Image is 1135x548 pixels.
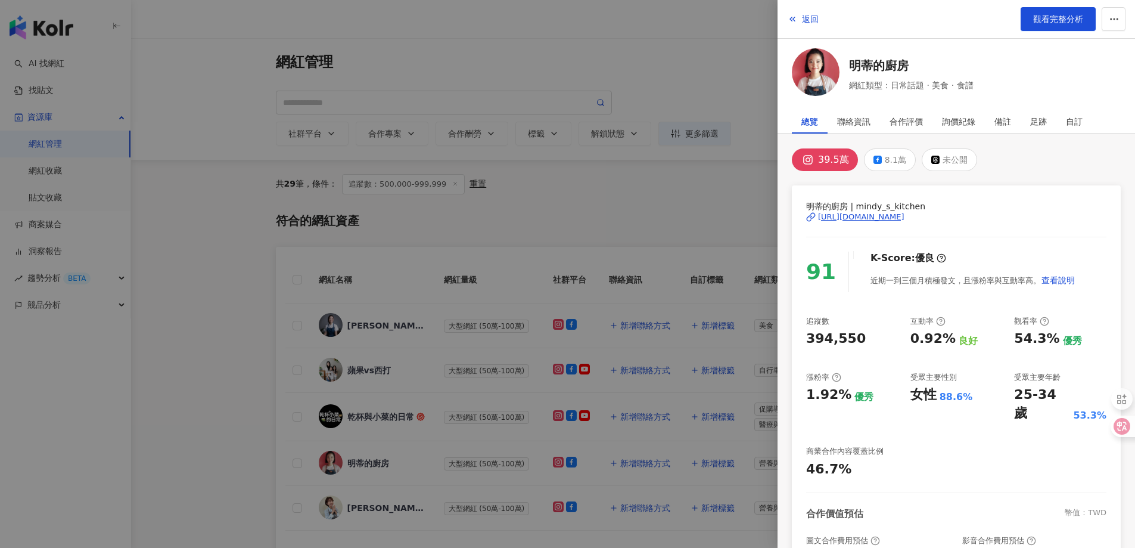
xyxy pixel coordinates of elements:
div: 追蹤數 [806,316,829,327]
button: 返回 [787,7,819,31]
div: 88.6% [940,391,973,404]
div: 自訂 [1066,110,1083,134]
div: 54.3% [1014,330,1059,348]
button: 8.1萬 [864,148,916,171]
div: 39.5萬 [818,151,849,168]
div: 幣值：TWD [1065,507,1106,521]
img: KOL Avatar [792,48,839,96]
div: 46.7% [806,460,851,479]
div: 優良 [915,252,934,265]
div: 影音合作費用預估 [962,535,1036,546]
div: 備註 [994,110,1011,134]
div: 優秀 [854,391,873,404]
button: 查看說明 [1041,268,1075,292]
span: 返回 [802,14,819,24]
div: 合作評價 [890,110,923,134]
div: 1.92% [806,386,851,404]
a: KOL Avatar [792,48,839,100]
div: 25-34 歲 [1014,386,1070,423]
div: 8.1萬 [885,151,906,168]
div: 合作價值預估 [806,507,863,521]
div: 漲粉率 [806,372,841,383]
div: 觀看率 [1014,316,1049,327]
span: 明蒂的廚房 | mindy_s_kitchen [806,200,1106,213]
div: 圖文合作費用預估 [806,535,880,546]
div: 受眾主要年齡 [1014,372,1061,383]
div: 聯絡資訊 [837,110,870,134]
div: 394,550 [806,330,866,348]
span: 查看說明 [1041,275,1075,285]
div: [URL][DOMAIN_NAME] [818,212,904,222]
span: 網紅類型：日常話題 · 美食 · 食譜 [849,79,974,92]
span: 觀看完整分析 [1033,14,1083,24]
a: [URL][DOMAIN_NAME] [806,212,1106,222]
div: 商業合作內容覆蓋比例 [806,446,884,457]
div: 良好 [959,335,978,348]
div: 優秀 [1063,335,1082,348]
div: 0.92% [910,330,956,348]
div: 詢價紀錄 [942,110,975,134]
div: 總覽 [801,110,818,134]
div: 足跡 [1030,110,1047,134]
div: 受眾主要性別 [910,372,957,383]
a: 明蒂的廚房 [849,57,974,74]
button: 未公開 [922,148,977,171]
a: 觀看完整分析 [1021,7,1096,31]
div: 未公開 [943,151,968,168]
div: 近期一到三個月積極發文，且漲粉率與互動率高。 [870,268,1075,292]
div: 互動率 [910,316,946,327]
div: 53.3% [1073,409,1106,422]
div: 女性 [910,386,937,404]
div: K-Score : [870,252,946,265]
button: 39.5萬 [792,148,858,171]
div: 91 [806,255,836,289]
